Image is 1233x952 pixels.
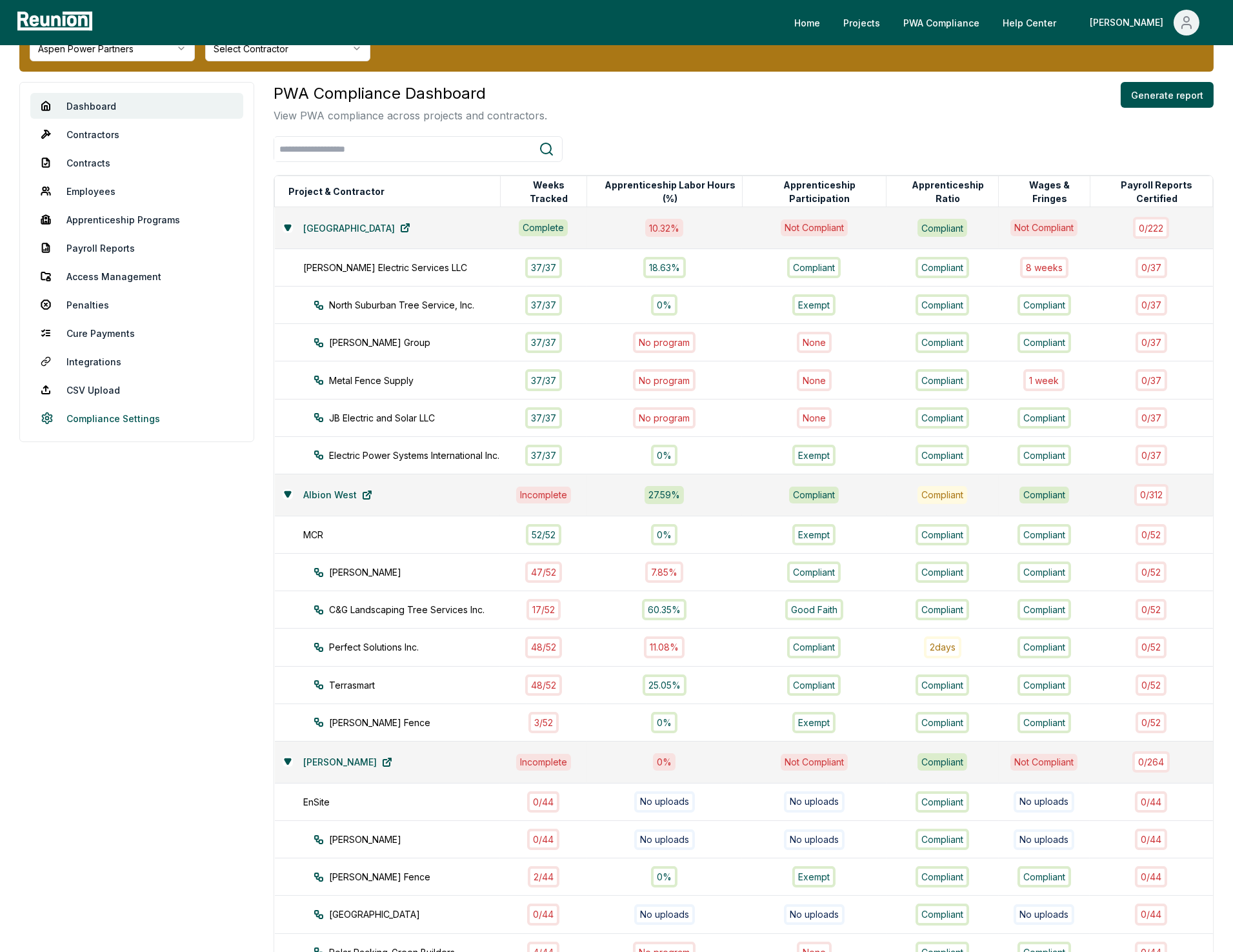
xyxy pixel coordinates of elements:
[525,636,562,658] div: 48 / 52
[1132,751,1170,773] div: 0 / 264
[1079,10,1210,35] button: [PERSON_NAME]
[644,636,685,658] div: 11.08%
[634,829,695,850] div: No uploads
[1136,445,1167,466] div: 0 / 37
[916,257,969,278] div: Compliant
[1101,179,1212,205] button: Payroll Reports Certified
[1010,754,1078,771] div: Not Compliant
[303,261,514,274] div: [PERSON_NAME] Electric Services LLC
[314,449,524,462] div: Electric Power Systems International Inc.
[519,219,568,236] div: Complete
[314,716,524,729] div: [PERSON_NAME] Fence
[917,486,967,503] div: Compliant
[30,405,243,431] a: Compliance Settings
[792,524,836,545] div: Exempt
[525,407,562,429] div: 37 / 37
[916,904,969,925] div: Compliant
[303,528,514,542] div: MCR
[789,487,839,503] div: Compliant
[917,753,967,771] div: Compliant
[1135,829,1167,850] div: 0 / 44
[30,292,243,318] a: Penalties
[30,121,243,147] a: Contractors
[792,294,836,316] div: Exempt
[651,445,677,466] div: 0%
[1135,904,1167,925] div: 0 / 44
[1017,674,1071,696] div: Compliant
[651,712,677,733] div: 0%
[274,82,547,105] h3: PWA Compliance Dashboard
[916,524,969,545] div: Compliant
[314,907,524,921] div: [GEOGRAPHIC_DATA]
[1090,10,1168,35] div: [PERSON_NAME]
[1010,179,1089,205] button: Wages & Fringes
[1017,599,1071,620] div: Compliant
[293,749,403,775] a: [PERSON_NAME]
[651,294,677,316] div: 0%
[1136,257,1167,278] div: 0 / 37
[916,294,969,316] div: Compliant
[893,10,990,35] a: PWA Compliance
[314,411,524,425] div: JB Electric and Solar LLC
[30,235,243,261] a: Payroll Reports
[1136,712,1167,733] div: 0 / 52
[1136,524,1167,545] div: 0 / 52
[642,599,687,620] div: 60.35%
[792,445,836,466] div: Exempt
[1010,219,1078,236] div: Not Compliant
[1017,445,1071,466] div: Compliant
[916,445,969,466] div: Compliant
[916,332,969,353] div: Compliant
[1017,294,1071,316] div: Compliant
[30,377,243,403] a: CSV Upload
[1017,332,1071,353] div: Compliant
[643,674,687,696] div: 25.05%
[916,369,969,390] div: Compliant
[1121,82,1214,108] button: Generate report
[781,219,848,236] div: Not Compliant
[1017,712,1071,733] div: Compliant
[916,866,969,887] div: Compliant
[645,562,683,583] div: 7.85%
[833,10,890,35] a: Projects
[1135,791,1167,813] div: 0 / 44
[897,179,998,205] button: Apprenticeship Ratio
[916,712,969,733] div: Compliant
[916,791,969,813] div: Compliant
[784,829,845,850] div: No uploads
[645,219,683,236] div: 10.32 %
[525,257,562,278] div: 37 / 37
[525,674,562,696] div: 48 / 52
[293,215,421,241] a: [GEOGRAPHIC_DATA]
[1017,562,1071,583] div: Compliant
[916,562,969,583] div: Compliant
[1020,257,1068,278] div: 8 week s
[645,486,684,503] div: 27.59 %
[787,562,841,583] div: Compliant
[30,207,243,232] a: Apprenticeship Programs
[1014,791,1074,812] div: No uploads
[314,678,524,692] div: Terrasmart
[512,179,586,205] button: Weeks Tracked
[924,636,961,658] div: 2 day s
[781,754,848,771] div: Not Compliant
[634,791,695,812] div: No uploads
[274,108,547,123] p: View PWA compliance across projects and contractors.
[797,407,832,429] div: None
[314,870,524,884] div: [PERSON_NAME] Fence
[303,795,514,809] div: EnSite
[916,599,969,620] div: Compliant
[30,178,243,204] a: Employees
[525,445,562,466] div: 37 / 37
[1017,636,1071,658] div: Compliant
[784,10,830,35] a: Home
[526,599,561,620] div: 17 / 52
[1136,332,1167,353] div: 0 / 37
[643,257,686,278] div: 18.63%
[1017,866,1071,887] div: Compliant
[1136,674,1167,696] div: 0 / 52
[1017,407,1071,429] div: Compliant
[797,369,832,390] div: None
[286,179,387,205] button: Project & Contractor
[527,829,559,850] div: 0 / 44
